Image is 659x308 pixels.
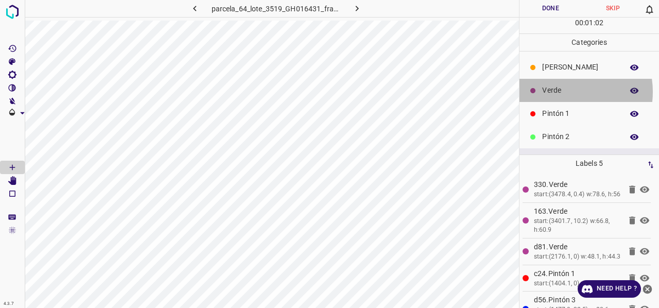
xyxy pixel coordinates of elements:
[595,18,603,28] p: 02
[3,3,22,21] img: logo
[519,125,659,148] div: Pintón 2
[575,18,583,28] p: 00
[534,268,621,279] p: c24.Pintón 1
[542,85,618,96] p: Verde
[534,217,621,235] div: start:(3401.7, 10.2) w:66.8, h:60.9
[534,252,621,262] div: start:(2176.1, 0) w:48.1, h:44.3
[519,79,659,102] div: Verde
[542,131,618,142] p: Pintón 2
[519,56,659,79] div: [PERSON_NAME]
[641,280,654,298] button: close-help
[585,18,593,28] p: 01
[534,206,621,217] p: 163.Verde
[534,279,621,288] div: start:(1404.1, 0) w:98.3, h:67
[534,179,621,190] p: 330.Verde
[575,18,603,33] div: : :
[1,300,16,308] div: 4.3.7
[519,148,659,172] div: Pintón 3
[534,295,621,305] p: d56.Pintón 3
[212,3,341,17] h6: parcela_64_lote_3519_GH016431_frame_00027_26092.jpg
[534,242,621,252] p: d81.Verde
[523,155,656,172] p: Labels 5
[519,102,659,125] div: Pintón 1
[542,62,618,73] p: [PERSON_NAME]
[542,108,618,119] p: Pintón 1
[519,34,659,51] p: Categories
[578,280,641,298] a: Need Help ?
[534,190,621,199] div: start:(3478.4, 0.4) w:78.6, h:56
